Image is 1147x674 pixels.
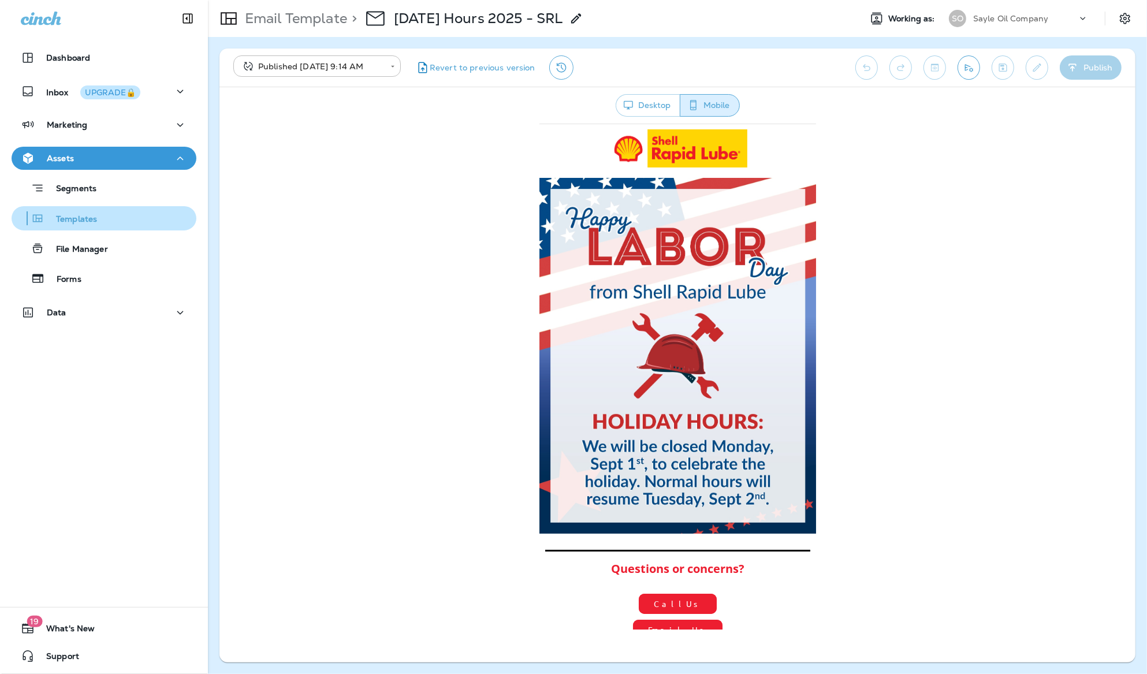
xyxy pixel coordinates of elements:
button: InboxUPGRADE🔒 [12,80,196,103]
button: Templates [12,206,196,230]
img: Shell%20Rapid%20Lube.png [69,5,208,43]
button: View Changelog [549,55,573,80]
button: Settings [1115,8,1135,29]
p: Data [47,308,66,317]
button: Data [12,301,196,324]
button: Collapse Sidebar [172,7,204,30]
span: Working as: [888,14,937,24]
p: Email Template [240,10,347,27]
button: UPGRADE🔒 [80,85,140,99]
button: Marketing [12,113,196,136]
p: Sayle Oil Company [973,14,1048,23]
p: Assets [47,154,74,163]
p: Segments [44,184,96,195]
div: SO [949,10,966,27]
span: 19 [27,616,42,627]
span: Revert to previous version [430,62,535,73]
p: Marketing [47,120,87,129]
button: Send test email [958,55,980,80]
div: Published [DATE] 9:14 AM [241,61,382,72]
button: Forms [12,266,196,291]
button: Support [12,645,196,668]
button: Mobile [680,94,740,117]
a: Email Us [94,496,183,516]
strong: Questions or concerns? [72,437,205,452]
div: UPGRADE🔒 [85,88,136,96]
button: Assets [12,147,196,170]
button: Dashboard [12,46,196,69]
span: Us [147,474,162,485]
button: Segments [12,176,196,200]
span: Email Us [109,500,168,511]
a: CallUs [99,470,177,490]
span: Support [35,651,79,665]
button: 19What's New [12,617,196,640]
button: Desktop [616,94,680,117]
span: What's New [35,624,95,638]
p: Templates [44,214,97,225]
p: Forms [45,274,81,285]
div: Labor Day Hours 2025 - SRL [394,10,563,27]
p: Dashboard [46,53,90,62]
button: Revert to previous version [410,55,540,80]
p: Inbox [46,85,140,98]
button: File Manager [12,236,196,260]
p: > [347,10,357,27]
p: [DATE] Hours 2025 - SRL [394,10,563,27]
p: File Manager [44,244,108,255]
